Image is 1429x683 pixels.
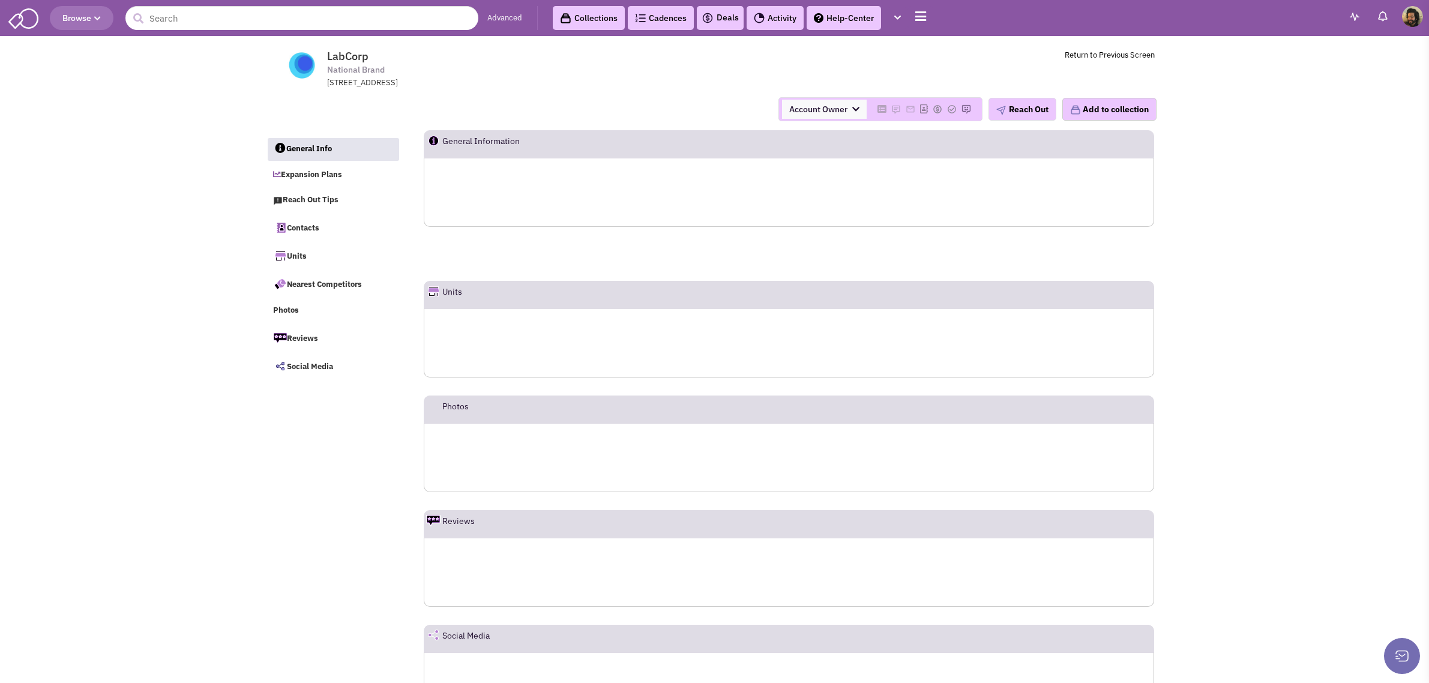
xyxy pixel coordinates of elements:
a: Photos [267,299,399,322]
h2: Social Media [442,625,490,652]
h2: General Information [442,131,520,157]
button: Browse [50,6,113,30]
span: National Brand [327,64,385,76]
button: Reach Out [988,98,1056,121]
img: icon-deals.svg [702,11,714,25]
img: Activity.png [754,13,765,23]
img: Chris Larocco [1402,6,1423,27]
img: icon-collection-lavender.png [1070,104,1081,115]
img: Cadences_logo.png [635,14,646,22]
a: Expansion Plans [267,164,399,187]
img: Please add to your accounts [906,104,915,114]
img: Please add to your accounts [961,104,971,114]
a: Units [267,243,399,268]
h2: Reviews [442,511,475,537]
img: Please add to your accounts [933,104,942,114]
img: plane.png [996,106,1006,115]
input: Search [125,6,478,30]
div: [STREET_ADDRESS] [327,77,640,89]
a: Cadences [628,6,694,30]
img: help.png [814,13,823,23]
a: Help-Center [807,6,881,30]
a: Contacts [267,215,399,240]
span: LabCorp [327,49,369,63]
img: Please add to your accounts [891,104,901,114]
a: Nearest Competitors [267,271,399,296]
span: Account Owner [782,100,867,119]
a: Social Media [267,354,399,379]
a: Deals [702,11,739,25]
a: Reviews [267,325,399,351]
img: SmartAdmin [8,6,38,29]
a: Reach Out Tips [267,189,399,212]
h2: Units [442,281,462,308]
a: General Info [268,138,400,161]
a: Return to Previous Screen [1065,50,1155,60]
img: icon-collection-lavender-black.svg [560,13,571,24]
img: Please add to your accounts [947,104,957,114]
a: Collections [553,6,625,30]
button: Add to collection [1062,98,1157,121]
span: Browse [62,13,101,23]
h2: Photos [442,396,469,423]
a: Advanced [487,13,522,24]
a: Activity [747,6,804,30]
